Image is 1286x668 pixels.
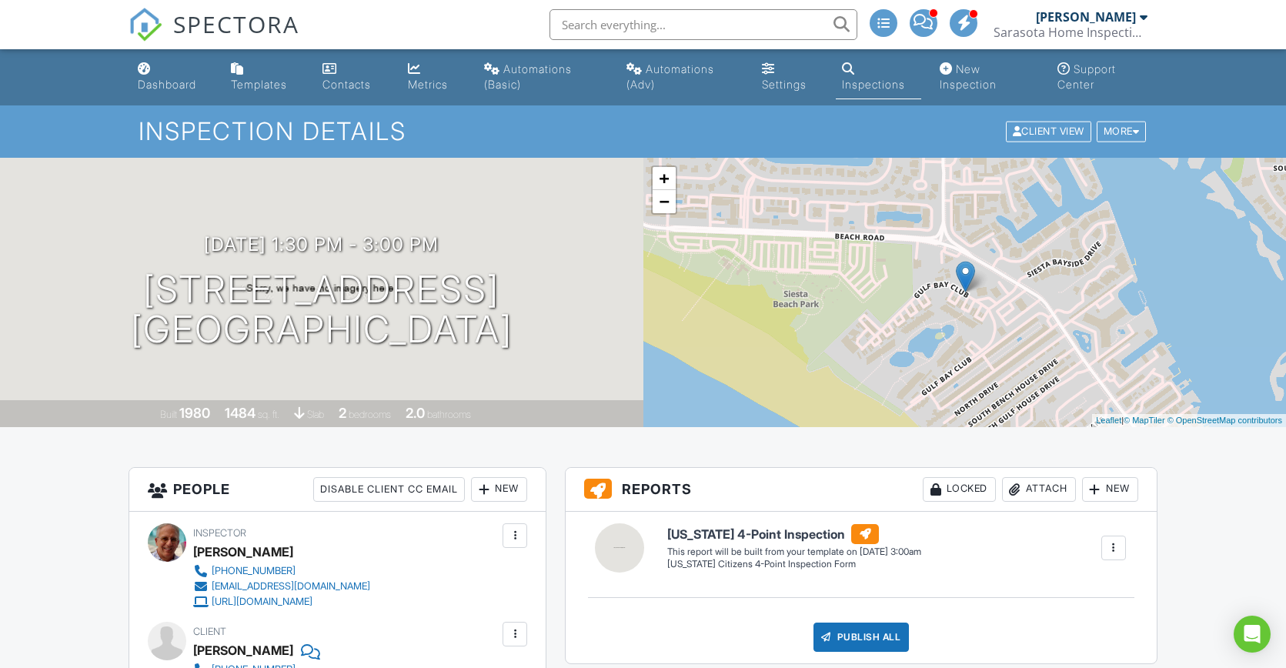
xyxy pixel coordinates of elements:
div: [URL][DOMAIN_NAME] [212,596,312,608]
div: Automations (Basic) [484,62,572,91]
div: 1980 [179,405,210,421]
a: Contacts [316,55,389,99]
div: Automations (Adv) [626,62,714,91]
span: slab [307,409,324,420]
div: 2 [339,405,346,421]
a: Dashboard [132,55,212,99]
div: New Inspection [940,62,997,91]
img: The Best Home Inspection Software - Spectora [129,8,162,42]
h3: [DATE] 1:30 pm - 3:00 pm [204,234,439,255]
h1: [STREET_ADDRESS] [GEOGRAPHIC_DATA] [131,269,513,351]
div: More [1097,122,1147,142]
a: Support Center [1051,55,1154,99]
div: Contacts [322,78,371,91]
div: Dashboard [138,78,196,91]
span: sq. ft. [258,409,279,420]
span: bedrooms [349,409,391,420]
div: Metrics [408,78,448,91]
a: Leaflet [1096,416,1121,425]
div: Support Center [1057,62,1116,91]
h3: People [129,468,546,512]
div: [US_STATE] Citizens 4-Point Inspection Form [667,558,921,571]
h1: Inspection Details [139,118,1147,145]
div: 1484 [225,405,256,421]
input: Search everything... [549,9,857,40]
div: [EMAIL_ADDRESS][DOMAIN_NAME] [212,580,370,593]
span: Built [160,409,177,420]
div: Settings [762,78,807,91]
div: Disable Client CC Email [313,477,465,502]
a: Zoom out [653,190,676,213]
a: Inspections [836,55,921,99]
span: SPECTORA [173,8,299,40]
a: [PHONE_NUMBER] [193,563,370,579]
h6: [US_STATE] 4-Point Inspection [667,524,921,544]
div: Publish All [813,623,910,652]
span: Client [193,626,226,637]
a: SPECTORA [129,21,299,53]
div: Attach [1002,477,1076,502]
div: [PHONE_NUMBER] [212,565,296,577]
span: bathrooms [427,409,471,420]
a: [URL][DOMAIN_NAME] [193,594,370,610]
a: Settings [756,55,823,99]
div: This report will be built from your template on [DATE] 3:00am [667,546,921,558]
div: | [1092,414,1286,427]
a: Zoom in [653,167,676,190]
a: New Inspection [934,55,1039,99]
div: 2.0 [406,405,425,421]
a: Automations (Basic) [478,55,609,99]
a: © OpenStreetMap contributors [1167,416,1282,425]
a: Metrics [402,55,466,99]
span: Inspector [193,527,246,539]
div: [PERSON_NAME] [193,540,293,563]
a: Client View [1004,125,1095,136]
a: [EMAIL_ADDRESS][DOMAIN_NAME] [193,579,370,594]
div: Inspections [842,78,905,91]
div: [PERSON_NAME] [1036,9,1136,25]
div: New [471,477,527,502]
a: Automations (Advanced) [620,55,743,99]
div: Sarasota Home Inspections [994,25,1147,40]
div: Templates [231,78,287,91]
div: [PERSON_NAME] [193,639,293,662]
h3: Reports [566,468,1157,512]
div: Open Intercom Messenger [1234,616,1271,653]
a: © MapTiler [1124,416,1165,425]
a: Templates [225,55,303,99]
div: Locked [923,477,996,502]
div: New [1082,477,1138,502]
div: Client View [1006,122,1091,142]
